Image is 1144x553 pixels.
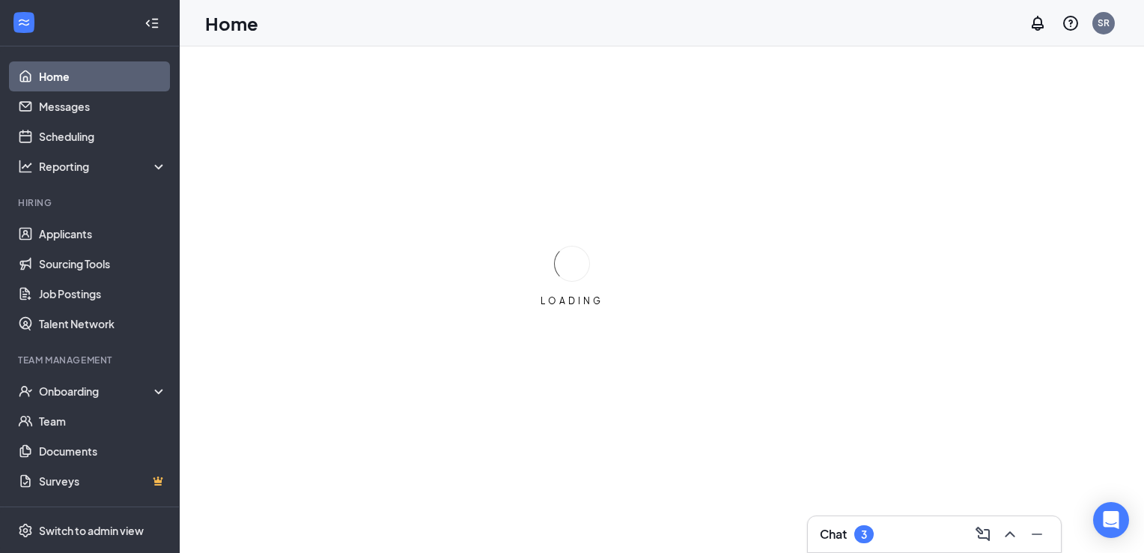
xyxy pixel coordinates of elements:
div: Hiring [18,196,164,209]
button: ChevronUp [998,522,1022,546]
svg: WorkstreamLogo [16,15,31,30]
button: Minimize [1025,522,1049,546]
svg: UserCheck [18,384,33,399]
a: Applicants [39,219,167,249]
svg: Settings [18,523,33,538]
svg: Collapse [144,16,159,31]
a: Job Postings [39,279,167,309]
h3: Chat [820,526,847,543]
a: Messages [39,91,167,121]
div: Team Management [18,354,164,366]
svg: Analysis [18,159,33,174]
svg: Minimize [1028,525,1046,543]
div: LOADING [535,294,609,307]
svg: QuestionInfo [1062,14,1080,32]
a: Scheduling [39,121,167,151]
a: SurveysCrown [39,466,167,496]
a: Team [39,406,167,436]
svg: ComposeMessage [974,525,992,543]
button: ComposeMessage [971,522,995,546]
div: Onboarding [39,384,154,399]
h1: Home [205,10,258,36]
a: Documents [39,436,167,466]
a: Sourcing Tools [39,249,167,279]
div: Switch to admin view [39,523,144,538]
div: Reporting [39,159,168,174]
a: Home [39,61,167,91]
div: Open Intercom Messenger [1093,502,1129,538]
div: 3 [861,528,867,541]
div: SR [1098,16,1110,29]
a: Talent Network [39,309,167,339]
svg: ChevronUp [1001,525,1019,543]
svg: Notifications [1029,14,1047,32]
